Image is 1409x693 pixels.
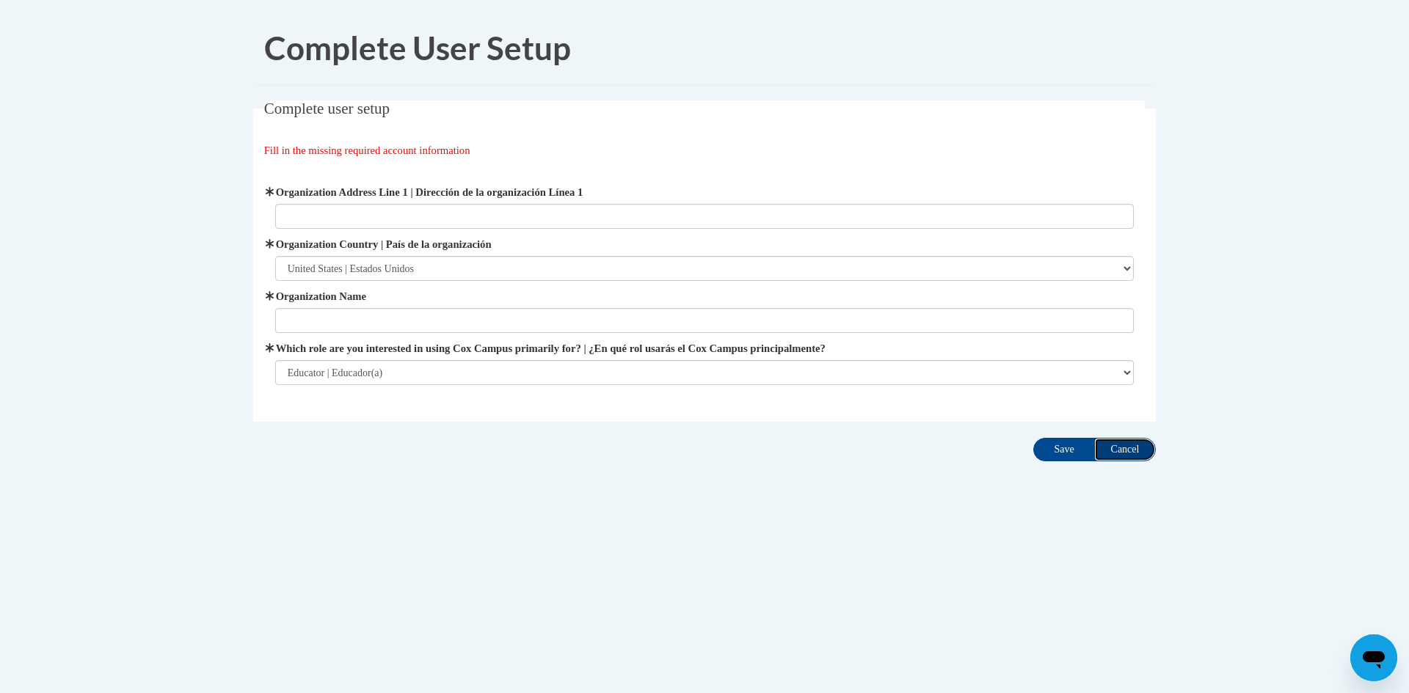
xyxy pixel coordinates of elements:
label: Organization Name [275,288,1135,304]
span: Fill in the missing required account information [264,144,470,156]
label: Organization Country | País de la organización [275,236,1135,252]
input: Metadata input [275,308,1135,333]
span: Complete User Setup [264,29,571,67]
label: Organization Address Line 1 | Dirección de la organización Línea 1 [275,184,1135,200]
input: Metadata input [275,204,1135,229]
input: Save [1033,438,1095,461]
label: Which role are you interested in using Cox Campus primarily for? | ¿En qué rol usarás el Cox Camp... [275,340,1135,356]
input: Cancel [1094,438,1156,461]
iframe: Button to launch messaging window [1350,634,1397,681]
span: Complete user setup [264,100,390,117]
